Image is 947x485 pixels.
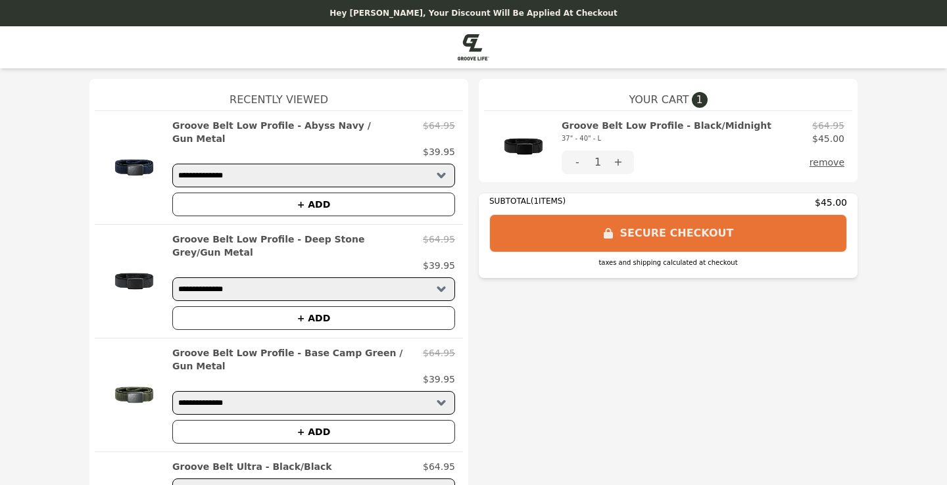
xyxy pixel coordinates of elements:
button: + ADD [172,306,455,330]
p: $39.95 [423,373,455,386]
button: - [562,150,593,174]
div: taxes and shipping calculated at checkout [489,258,847,267]
div: 1 [593,150,602,174]
select: Select a product variant [172,391,455,415]
span: ( 1 ITEMS) [531,196,566,206]
p: $45.00 [812,132,844,145]
span: $45.00 [815,196,847,209]
p: $64.95 [423,119,455,145]
span: 1 [692,92,708,108]
img: Groove Belt Low Profile - Black/Midnight [492,119,555,174]
p: $39.95 [423,145,455,158]
p: $64.95 [812,119,844,132]
span: SUBTOTAL [489,196,531,206]
h2: Groove Belt Ultra - Black/Black [172,460,332,473]
img: Brand Logo [458,34,489,60]
button: SECURE CHECKOUT [489,214,847,252]
h2: Groove Belt Low Profile - Deep Stone Grey/Gun Metal [172,233,418,259]
p: $64.95 [423,460,455,473]
p: Hey [PERSON_NAME], your discount will be applied at checkout [8,8,939,18]
h2: Groove Belt Low Profile - Base Camp Green / Gun Metal [172,346,418,373]
img: Groove Belt Low Profile - Deep Stone Grey/Gun Metal [103,233,166,330]
h2: Groove Belt Low Profile - Black/Midnight [562,119,771,145]
button: remove [810,150,844,174]
span: YOUR CART [629,92,689,108]
select: Select a product variant [172,277,455,301]
select: Select a product variant [172,164,455,187]
p: $39.95 [423,259,455,272]
h1: Recently Viewed [95,79,463,110]
button: + ADD [172,193,455,216]
img: Groove Belt Low Profile - Abyss Navy / Gun Metal [103,119,166,216]
p: $64.95 [423,233,455,259]
button: + [602,150,634,174]
h2: Groove Belt Low Profile - Abyss Navy / Gun Metal [172,119,418,145]
p: $64.95 [423,346,455,373]
button: + ADD [172,420,455,444]
div: 37" - 40" - L [562,132,771,145]
img: Groove Belt Low Profile - Base Camp Green / Gun Metal [103,346,166,444]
